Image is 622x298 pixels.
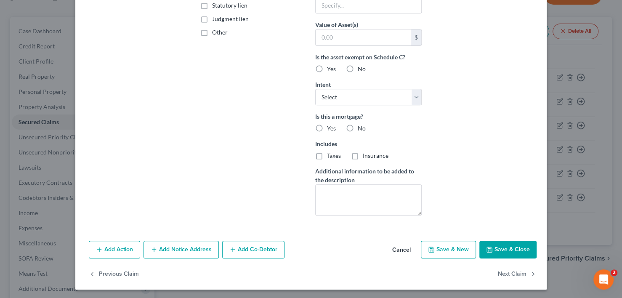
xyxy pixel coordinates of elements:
[212,29,228,36] span: Other
[327,125,336,132] span: Yes
[144,241,219,258] button: Add Notice Address
[363,152,388,159] span: Insurance
[315,167,422,184] label: Additional information to be added to the description
[315,139,422,148] label: Includes
[411,29,421,45] div: $
[315,112,422,121] label: Is this a mortgage?
[611,269,617,276] span: 2
[315,20,358,29] label: Value of Asset(s)
[212,2,247,9] span: Statutory lien
[327,152,341,159] span: Taxes
[498,265,537,283] button: Next Claim
[316,29,411,45] input: 0.00
[385,242,417,258] button: Cancel
[89,265,139,283] button: Previous Claim
[593,269,614,290] iframe: Intercom live chat
[315,53,422,61] label: Is the asset exempt on Schedule C?
[89,241,140,258] button: Add Action
[212,15,249,22] span: Judgment lien
[327,65,336,72] span: Yes
[315,80,331,89] label: Intent
[222,241,284,258] button: Add Co-Debtor
[479,241,537,258] button: Save & Close
[358,125,366,132] span: No
[421,241,476,258] button: Save & New
[358,65,366,72] span: No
